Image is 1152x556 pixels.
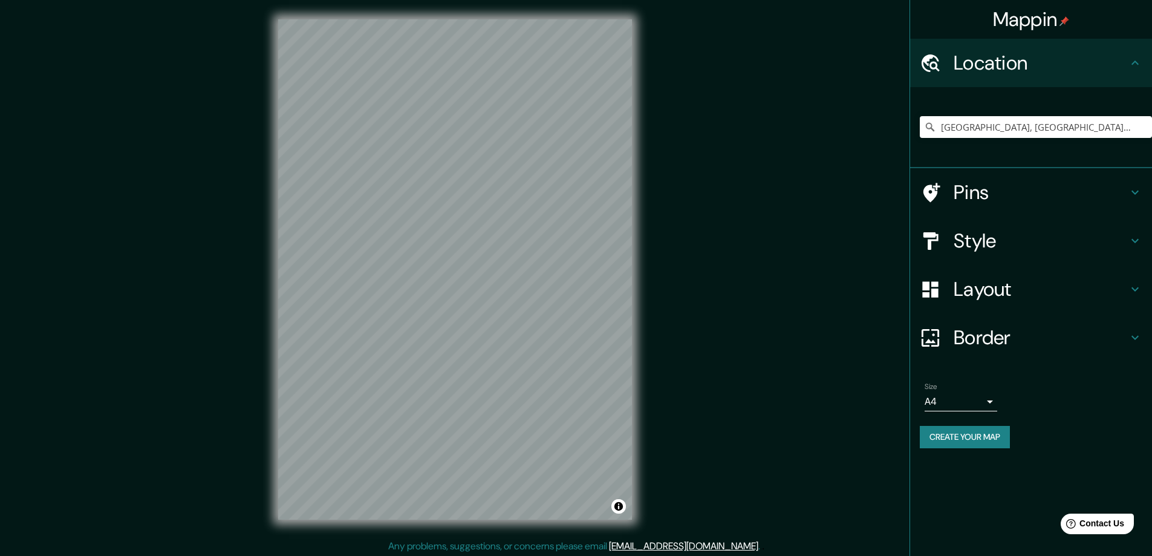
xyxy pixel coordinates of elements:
h4: Layout [954,277,1128,301]
input: Pick your city or area [920,116,1152,138]
button: Toggle attribution [611,499,626,514]
h4: Style [954,229,1128,253]
h4: Location [954,51,1128,75]
canvas: Map [278,19,632,520]
div: Layout [910,265,1152,313]
button: Create your map [920,426,1010,448]
h4: Mappin [993,7,1070,31]
div: A4 [925,392,997,411]
div: Style [910,217,1152,265]
div: Border [910,313,1152,362]
h4: Pins [954,180,1128,204]
iframe: Help widget launcher [1044,509,1139,543]
label: Size [925,382,937,392]
div: . [762,539,764,554]
div: . [760,539,762,554]
div: Location [910,39,1152,87]
img: pin-icon.png [1059,16,1069,26]
p: Any problems, suggestions, or concerns please email . [388,539,760,554]
div: Pins [910,168,1152,217]
h4: Border [954,325,1128,350]
a: [EMAIL_ADDRESS][DOMAIN_NAME] [609,540,758,552]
